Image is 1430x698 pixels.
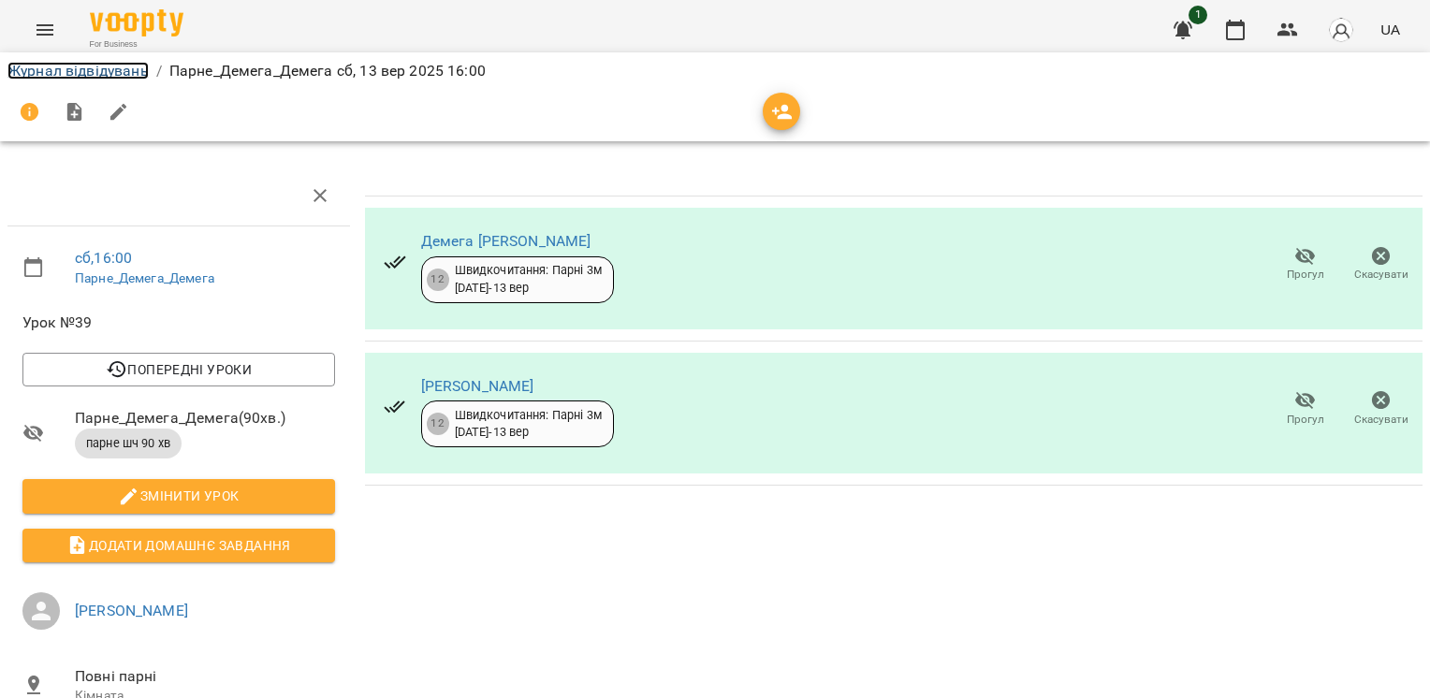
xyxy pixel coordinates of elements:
button: Змінити урок [22,479,335,513]
a: [PERSON_NAME] [421,377,534,395]
button: Прогул [1267,383,1343,435]
li: / [156,60,162,82]
button: Скасувати [1343,383,1419,435]
button: Додати домашнє завдання [22,529,335,562]
img: avatar_s.png [1328,17,1354,43]
a: Журнал відвідувань [7,62,149,80]
img: Voopty Logo [90,9,183,36]
nav: breadcrumb [7,60,1423,82]
span: Прогул [1287,267,1324,283]
span: Парне_Демега_Демега ( 90 хв. ) [75,407,335,429]
button: Попередні уроки [22,353,335,386]
span: Попередні уроки [37,358,320,381]
a: Парне_Демега_Демега [75,270,214,285]
button: Прогул [1267,239,1343,291]
span: Урок №39 [22,312,335,334]
div: 12 [427,269,449,291]
span: UA [1380,20,1400,39]
span: Повні парні [75,665,335,688]
span: Прогул [1287,412,1324,428]
button: Menu [22,7,67,52]
a: [PERSON_NAME] [75,602,188,619]
span: Змінити урок [37,485,320,507]
a: сб , 16:00 [75,249,132,267]
a: Демега [PERSON_NAME] [421,232,591,250]
div: Швидкочитання: Парні 3м [DATE] - 13 вер [455,262,602,297]
span: Скасувати [1354,412,1408,428]
button: Скасувати [1343,239,1419,291]
span: 1 [1189,6,1207,24]
span: For Business [90,38,183,51]
span: Скасувати [1354,267,1408,283]
p: Парне_Демега_Демега сб, 13 вер 2025 16:00 [169,60,486,82]
span: Додати домашнє завдання [37,534,320,557]
div: Швидкочитання: Парні 3м [DATE] - 13 вер [455,407,602,442]
button: UA [1373,12,1408,47]
span: парне шч 90 хв [75,435,182,452]
div: 12 [427,413,449,435]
